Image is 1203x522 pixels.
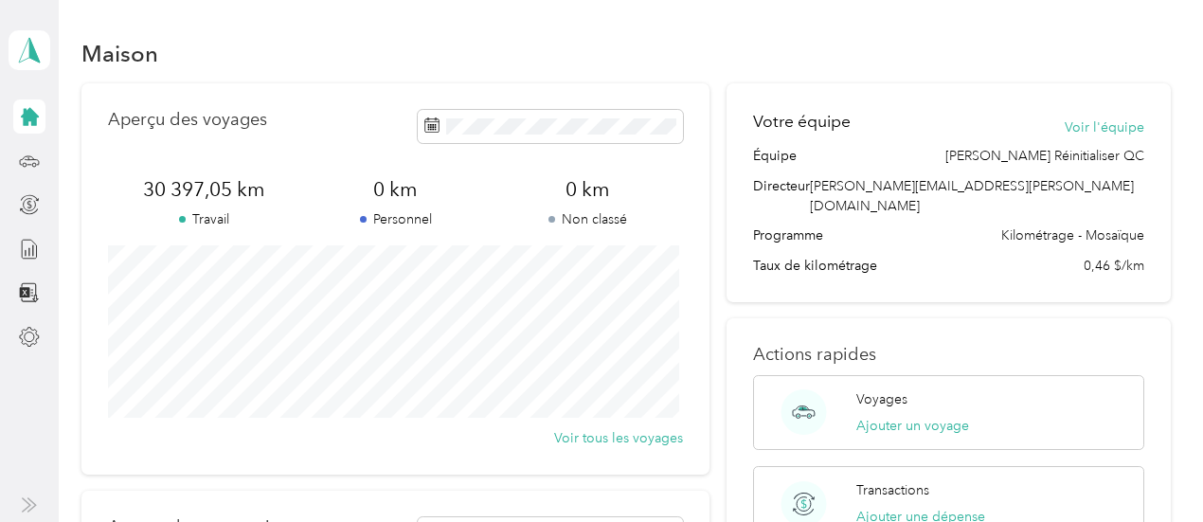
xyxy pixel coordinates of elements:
[566,177,577,201] font: 0
[562,211,627,227] font: Non classé
[237,177,265,201] font: km
[1084,258,1144,274] font: 0,46 $/km
[810,178,1134,214] font: [PERSON_NAME][EMAIL_ADDRESS][PERSON_NAME][DOMAIN_NAME]
[192,211,229,227] font: Travail
[753,111,851,131] font: Votre équipe
[856,391,907,407] font: Voyages
[856,416,969,436] button: Ajouter un voyage
[753,258,877,274] font: Taux de kilométrage
[856,482,929,498] font: Transactions
[143,177,232,201] font: 30 397,05
[389,177,418,201] font: km
[945,148,1144,164] font: [PERSON_NAME] Réinitialiser QC
[554,428,683,448] button: Voir tous les voyages
[1097,416,1203,522] iframe: Cadre de bouton de discussion Everlance-gr
[373,211,432,227] font: Personnel
[1001,227,1144,243] font: Kilométrage - Mosaïque
[753,344,876,365] font: Actions rapides
[1065,119,1144,135] font: Voir l'équipe
[582,177,610,201] font: km
[81,40,158,67] font: Maison
[856,418,969,434] font: Ajouter un voyage
[1065,117,1144,137] button: Voir l'équipe
[373,177,385,201] font: 0
[753,178,810,194] font: Directeur
[753,148,797,164] font: Équipe
[108,109,267,130] font: Aperçu des voyages
[753,227,823,243] font: Programme
[554,430,683,446] font: Voir tous les voyages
